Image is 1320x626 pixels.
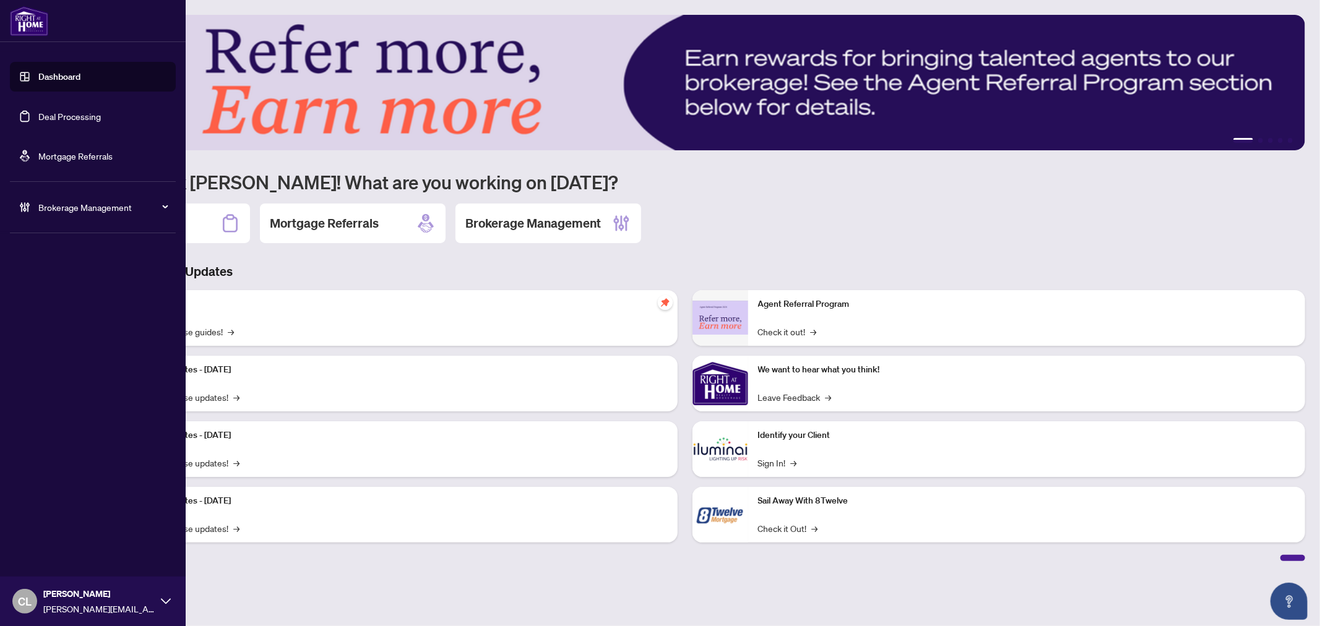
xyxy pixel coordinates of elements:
span: → [812,521,818,535]
p: Platform Updates - [DATE] [130,494,668,508]
button: Open asap [1270,583,1308,620]
a: Leave Feedback→ [758,390,832,404]
img: We want to hear what you think! [692,356,748,411]
p: Platform Updates - [DATE] [130,363,668,377]
span: → [811,325,817,338]
p: Sail Away With 8Twelve [758,494,1296,508]
img: Sail Away With 8Twelve [692,487,748,542]
a: Deal Processing [38,111,101,122]
span: pushpin [658,295,673,310]
h2: Brokerage Management [465,215,601,232]
h3: Brokerage & Industry Updates [64,263,1305,280]
p: Identify your Client [758,429,1296,442]
a: Dashboard [38,71,80,82]
a: Check it out!→ [758,325,817,338]
span: → [791,456,797,469]
span: [PERSON_NAME][EMAIL_ADDRESS][DOMAIN_NAME] [43,602,155,615]
h2: Mortgage Referrals [270,215,379,232]
button: 5 [1288,138,1293,143]
span: → [233,456,239,469]
p: Platform Updates - [DATE] [130,429,668,442]
p: We want to hear what you think! [758,363,1296,377]
img: Identify your Client [692,421,748,477]
button: 2 [1258,138,1263,143]
img: logo [10,6,48,36]
p: Agent Referral Program [758,298,1296,311]
img: Agent Referral Program [692,301,748,335]
span: Brokerage Management [38,200,167,214]
h1: Welcome back [PERSON_NAME]! What are you working on [DATE]? [64,170,1305,194]
img: Slide 0 [64,15,1305,150]
a: Check it Out!→ [758,521,818,535]
span: → [228,325,234,338]
span: → [233,521,239,535]
span: [PERSON_NAME] [43,587,155,601]
a: Sign In!→ [758,456,797,469]
p: Self-Help [130,298,668,311]
button: 3 [1268,138,1273,143]
span: CL [18,593,32,610]
a: Mortgage Referrals [38,150,113,161]
span: → [233,390,239,404]
span: → [826,390,832,404]
button: 4 [1278,138,1283,143]
button: 1 [1233,138,1253,143]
